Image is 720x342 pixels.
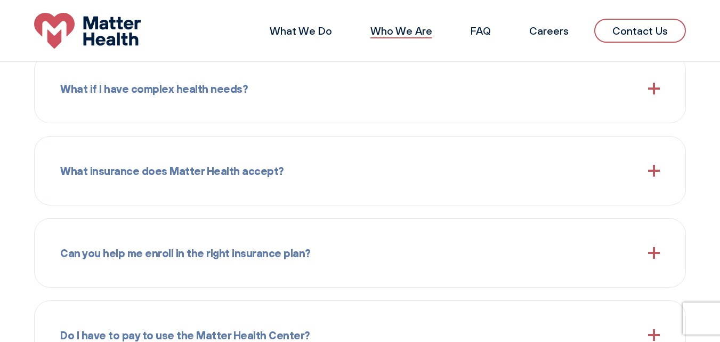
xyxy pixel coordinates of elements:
[471,24,491,37] a: FAQ
[60,162,284,179] span: What insurance does Matter Health accept?
[370,24,432,37] a: Who We Are
[60,244,311,261] span: Can you help me enroll in the right insurance plan?
[270,24,332,37] a: What We Do
[594,19,686,43] a: Contact Us
[60,80,248,97] span: What if I have complex health needs?
[529,24,569,37] a: Careers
